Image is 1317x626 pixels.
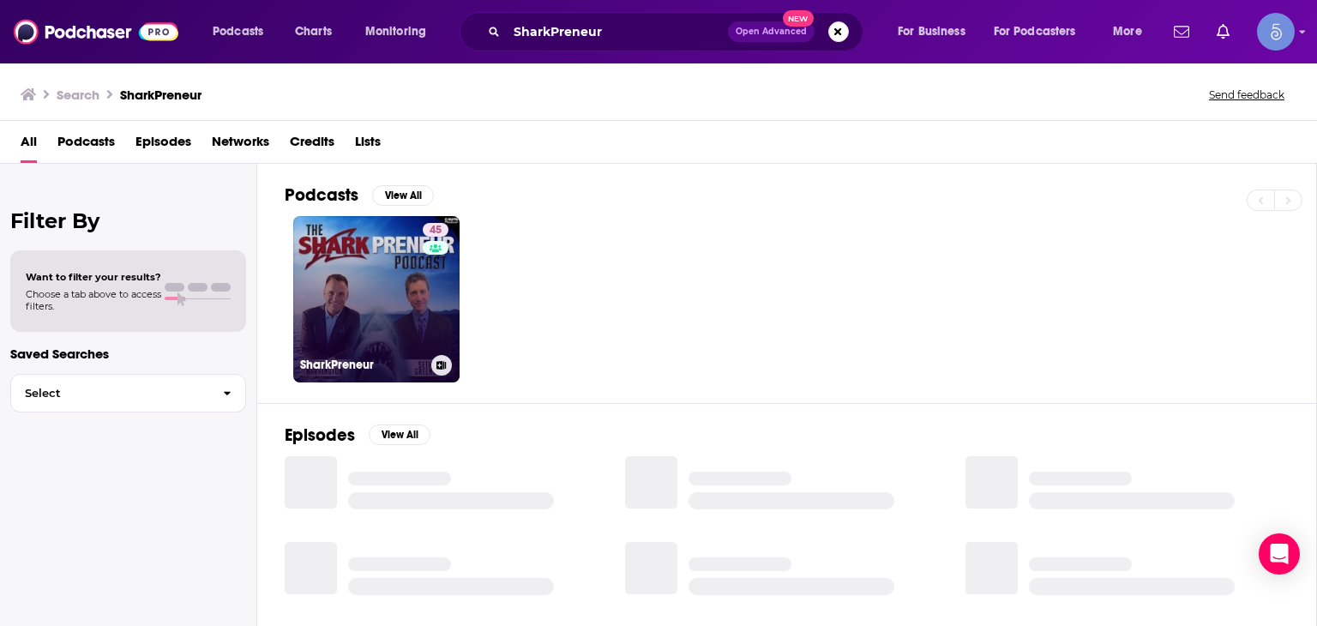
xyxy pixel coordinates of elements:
a: PodcastsView All [285,184,434,206]
a: Podcasts [57,128,115,163]
button: View All [369,424,430,445]
span: New [783,10,814,27]
img: User Profile [1257,13,1295,51]
h3: SharkPreneur [120,87,201,103]
h2: Episodes [285,424,355,446]
span: 45 [430,222,442,239]
a: EpisodesView All [285,424,430,446]
span: More [1113,20,1142,44]
span: Podcasts [213,20,263,44]
button: Send feedback [1204,87,1290,102]
a: Networks [212,128,269,163]
a: 45SharkPreneur [293,216,460,382]
span: Choose a tab above to access filters. [26,288,161,312]
span: Charts [295,20,332,44]
span: Select [11,388,209,399]
a: Lists [355,128,381,163]
span: Monitoring [365,20,426,44]
a: Charts [284,18,342,45]
span: For Business [898,20,965,44]
h3: SharkPreneur [300,358,424,372]
span: For Podcasters [994,20,1076,44]
div: Open Intercom Messenger [1259,533,1300,575]
input: Search podcasts, credits, & more... [507,18,728,45]
button: open menu [983,18,1101,45]
img: Podchaser - Follow, Share and Rate Podcasts [14,15,178,48]
h2: Podcasts [285,184,358,206]
div: Search podcasts, credits, & more... [476,12,880,51]
button: open menu [353,18,448,45]
p: Saved Searches [10,346,246,362]
a: All [21,128,37,163]
button: open menu [201,18,286,45]
a: Episodes [135,128,191,163]
button: Open AdvancedNew [728,21,815,42]
button: Select [10,374,246,412]
button: View All [372,185,434,206]
button: Show profile menu [1257,13,1295,51]
span: Want to filter your results? [26,271,161,283]
span: Open Advanced [736,27,807,36]
button: open menu [886,18,987,45]
h2: Filter By [10,208,246,233]
a: Show notifications dropdown [1210,17,1236,46]
a: 45 [423,223,448,237]
button: open menu [1101,18,1164,45]
a: Show notifications dropdown [1167,17,1196,46]
h3: Search [57,87,99,103]
span: Logged in as Spiral5-G1 [1257,13,1295,51]
a: Credits [290,128,334,163]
